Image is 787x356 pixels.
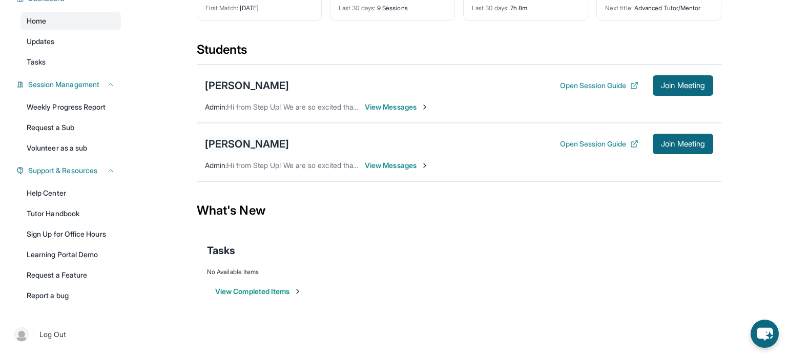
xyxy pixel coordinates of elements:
[20,286,121,305] a: Report a bug
[205,102,227,111] span: Admin :
[20,53,121,71] a: Tasks
[20,184,121,202] a: Help Center
[20,32,121,51] a: Updates
[27,16,46,26] span: Home
[421,161,429,170] img: Chevron-Right
[207,243,235,258] span: Tasks
[39,329,66,340] span: Log Out
[24,79,115,90] button: Session Management
[653,134,713,154] button: Join Meeting
[24,165,115,176] button: Support & Resources
[605,4,633,12] span: Next title :
[472,4,509,12] span: Last 30 days :
[560,139,638,149] button: Open Session Guide
[28,165,97,176] span: Support & Resources
[421,103,429,111] img: Chevron-Right
[653,75,713,96] button: Join Meeting
[197,188,721,233] div: What's New
[205,4,238,12] span: First Match :
[20,204,121,223] a: Tutor Handbook
[205,161,227,170] span: Admin :
[27,36,55,47] span: Updates
[205,78,289,93] div: [PERSON_NAME]
[20,12,121,30] a: Home
[751,320,779,348] button: chat-button
[215,286,302,297] button: View Completed Items
[20,266,121,284] a: Request a Feature
[205,137,289,151] div: [PERSON_NAME]
[661,141,705,147] span: Join Meeting
[560,80,638,91] button: Open Session Guide
[339,4,376,12] span: Last 30 days :
[365,102,429,112] span: View Messages
[14,327,29,342] img: user-img
[27,57,46,67] span: Tasks
[197,41,721,64] div: Students
[207,268,711,276] div: No Available Items
[20,118,121,137] a: Request a Sub
[661,82,705,89] span: Join Meeting
[10,323,121,346] a: |Log Out
[20,98,121,116] a: Weekly Progress Report
[28,79,99,90] span: Session Management
[20,245,121,264] a: Learning Portal Demo
[365,160,429,171] span: View Messages
[33,328,35,341] span: |
[20,139,121,157] a: Volunteer as a sub
[20,225,121,243] a: Sign Up for Office Hours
